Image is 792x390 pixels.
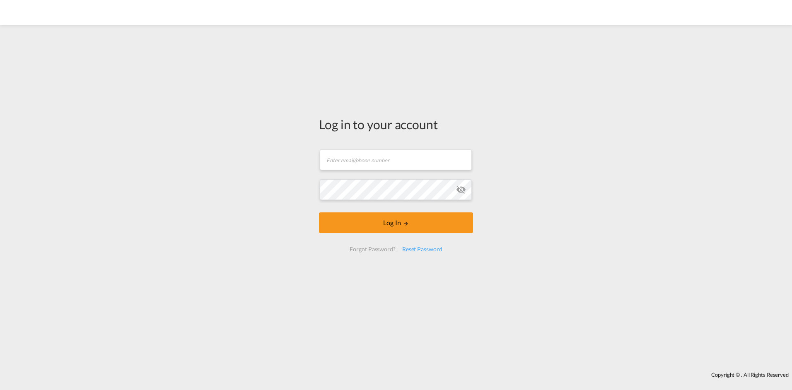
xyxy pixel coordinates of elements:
div: Log in to your account [319,116,473,133]
input: Enter email/phone number [320,149,472,170]
md-icon: icon-eye-off [456,185,466,195]
div: Forgot Password? [346,242,398,257]
div: Reset Password [399,242,446,257]
button: LOGIN [319,212,473,233]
